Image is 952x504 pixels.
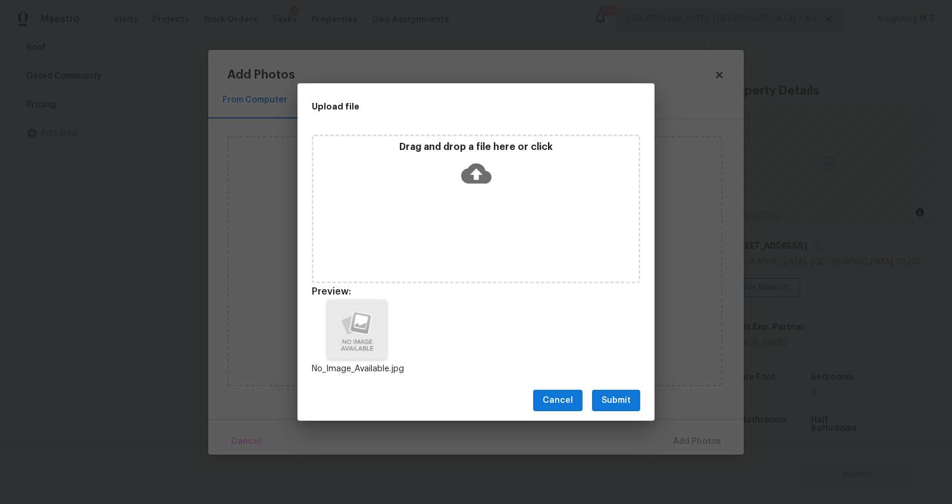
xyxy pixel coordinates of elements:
[312,100,587,113] h2: Upload file
[314,141,638,154] p: Drag and drop a file here or click
[312,363,402,375] p: No_Image_Available.jpg
[592,390,640,412] button: Submit
[533,390,583,412] button: Cancel
[543,393,573,408] span: Cancel
[327,300,387,359] img: Z
[602,393,631,408] span: Submit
